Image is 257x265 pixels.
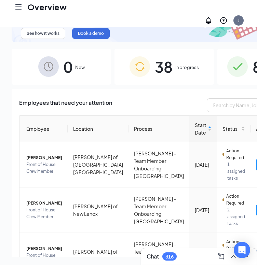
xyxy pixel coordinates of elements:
[26,154,62,161] span: [PERSON_NAME]
[155,55,173,79] span: 38
[195,161,212,168] div: [DATE]
[19,116,68,142] th: Employee
[128,187,189,233] td: [PERSON_NAME] - Team Member Onboarding [GEOGRAPHIC_DATA]
[226,193,245,207] span: Action Required
[128,142,189,187] td: [PERSON_NAME] - Team Member Onboarding [GEOGRAPHIC_DATA]
[68,142,128,187] td: [PERSON_NAME] of [GEOGRAPHIC_DATA] [GEOGRAPHIC_DATA]
[195,206,212,214] div: [DATE]
[227,161,245,182] span: 1 assigned tasks
[21,28,65,39] button: See how it works
[19,98,112,112] span: Employees that need your attention
[26,245,62,252] span: [PERSON_NAME]
[68,187,128,233] td: [PERSON_NAME] of New Lenox
[165,254,174,260] div: 316
[147,253,159,260] h3: Chat
[128,116,189,142] th: Process
[26,161,62,175] span: Front of House Crew Member
[64,55,72,79] span: 0
[26,207,62,220] span: Front of House Crew Member
[68,116,128,142] th: Location
[238,18,240,24] div: J
[228,251,239,262] button: ChevronUp
[226,238,245,252] span: Action Required
[216,251,227,262] button: ComposeMessage
[234,242,250,258] div: Open Intercom Messenger
[227,207,245,227] span: 2 assigned tasks
[27,1,67,13] h1: Overview
[175,64,199,71] span: In progress
[217,116,251,142] th: Status
[222,125,240,132] span: Status
[195,121,206,136] span: Start Date
[229,252,238,261] svg: ChevronUp
[26,200,62,207] span: [PERSON_NAME]
[75,64,85,71] span: New
[219,16,228,25] svg: QuestionInfo
[14,3,23,11] svg: Hamburger
[226,148,245,161] span: Action Required
[72,28,110,39] button: Book a demo
[204,16,213,25] svg: Notifications
[217,252,225,261] svg: ComposeMessage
